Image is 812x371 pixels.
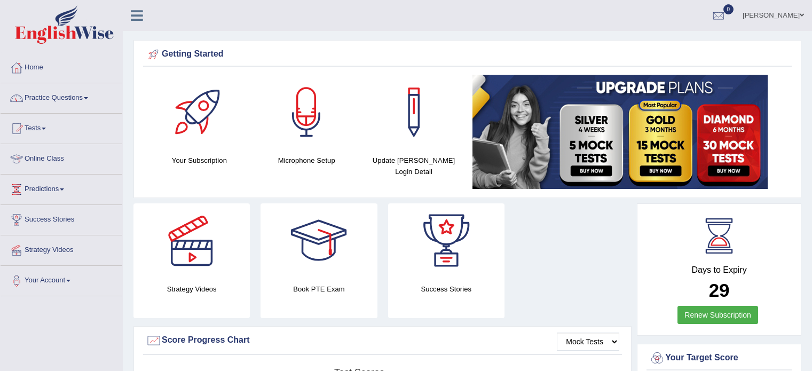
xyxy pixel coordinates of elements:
div: Your Target Score [649,350,789,366]
h4: Your Subscription [151,155,248,166]
a: Practice Questions [1,83,122,110]
img: small5.jpg [472,75,768,189]
h4: Success Stories [388,283,504,295]
a: Renew Subscription [677,306,758,324]
a: Success Stories [1,205,122,232]
a: Strategy Videos [1,235,122,262]
a: Home [1,53,122,80]
h4: Microphone Setup [258,155,355,166]
span: 0 [723,4,734,14]
div: Score Progress Chart [146,333,619,349]
h4: Strategy Videos [133,283,250,295]
a: Tests [1,114,122,140]
h4: Days to Expiry [649,265,789,275]
h4: Book PTE Exam [261,283,377,295]
h4: Update [PERSON_NAME] Login Detail [366,155,462,177]
div: Getting Started [146,46,789,62]
a: Predictions [1,175,122,201]
a: Your Account [1,266,122,293]
b: 29 [709,280,730,301]
a: Online Class [1,144,122,171]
